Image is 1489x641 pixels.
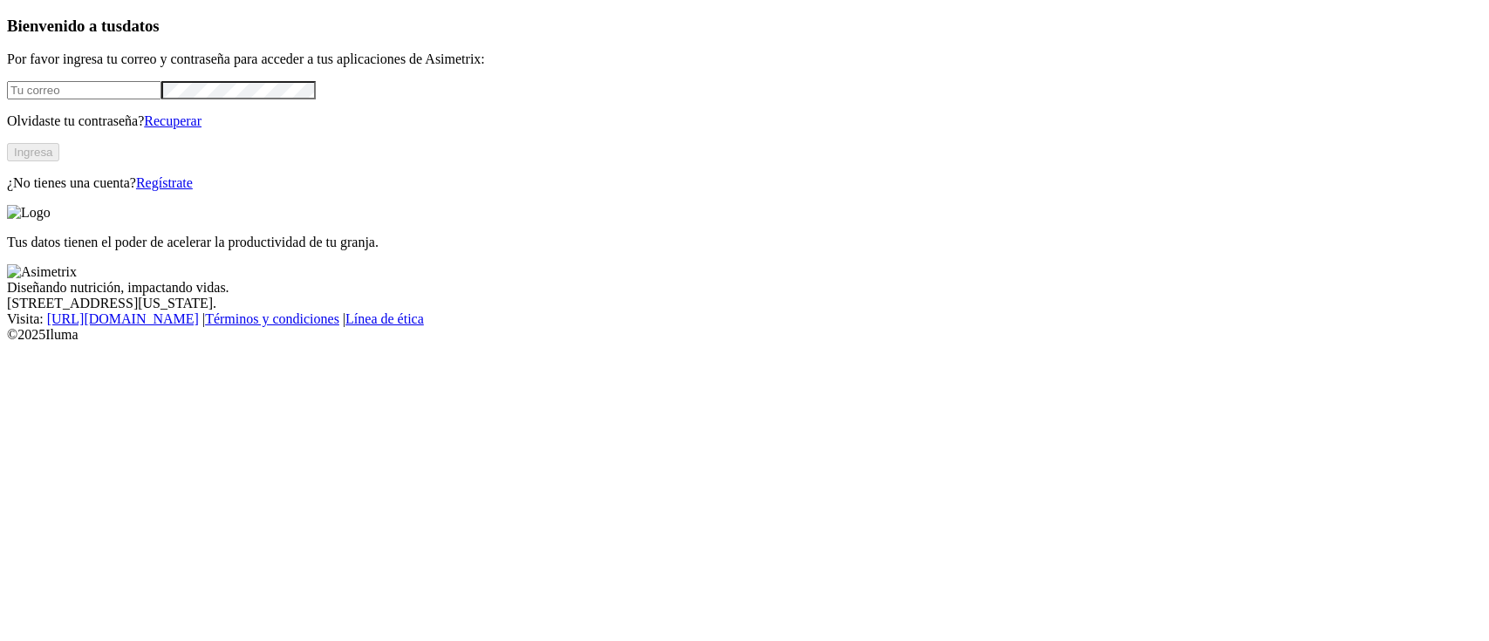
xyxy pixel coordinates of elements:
div: Visita : | | [7,311,1482,327]
a: [URL][DOMAIN_NAME] [47,311,199,326]
input: Tu correo [7,81,161,99]
div: [STREET_ADDRESS][US_STATE]. [7,296,1482,311]
div: © 2025 Iluma [7,327,1482,343]
span: datos [122,17,160,35]
h3: Bienvenido a tus [7,17,1482,36]
img: Logo [7,205,51,221]
a: Términos y condiciones [205,311,339,326]
p: Tus datos tienen el poder de acelerar la productividad de tu granja. [7,235,1482,250]
a: Recuperar [144,113,201,128]
button: Ingresa [7,143,59,161]
p: Olvidaste tu contraseña? [7,113,1482,129]
p: Por favor ingresa tu correo y contraseña para acceder a tus aplicaciones de Asimetrix: [7,51,1482,67]
p: ¿No tienes una cuenta? [7,175,1482,191]
a: Regístrate [136,175,193,190]
a: Línea de ética [345,311,424,326]
img: Asimetrix [7,264,77,280]
div: Diseñando nutrición, impactando vidas. [7,280,1482,296]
